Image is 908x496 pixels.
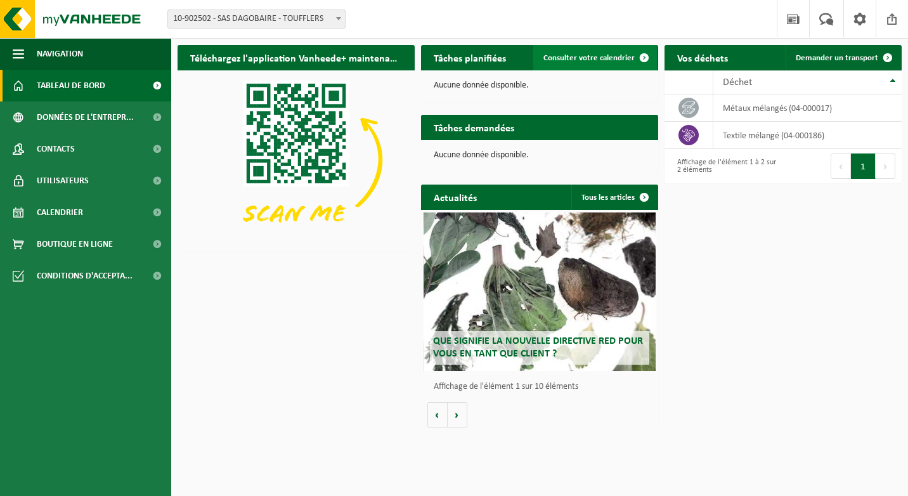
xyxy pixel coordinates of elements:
a: Demander un transport [786,45,900,70]
button: Volgende [448,402,467,427]
div: Affichage de l'élément 1 à 2 sur 2 éléments [671,152,777,180]
span: Que signifie la nouvelle directive RED pour vous en tant que client ? [433,336,643,358]
button: Vorige [427,402,448,427]
span: Consulter votre calendrier [543,54,635,62]
span: Contacts [37,133,75,165]
span: Tableau de bord [37,70,105,101]
p: Affichage de l'élément 1 sur 10 éléments [434,382,652,391]
button: 1 [851,153,876,179]
button: Next [876,153,895,179]
h2: Vos déchets [665,45,741,70]
span: Conditions d'accepta... [37,260,133,292]
span: 10-902502 - SAS DAGOBAIRE - TOUFFLERS [168,10,345,28]
a: Tous les articles [571,185,657,210]
a: Que signifie la nouvelle directive RED pour vous en tant que client ? [424,212,656,371]
img: Download de VHEPlus App [178,70,415,249]
span: Demander un transport [796,54,878,62]
td: textile mélangé (04-000186) [713,122,902,149]
span: Données de l'entrepr... [37,101,134,133]
button: Previous [831,153,851,179]
a: Consulter votre calendrier [533,45,657,70]
span: Calendrier [37,197,83,228]
span: Utilisateurs [37,165,89,197]
h2: Tâches planifiées [421,45,519,70]
span: Boutique en ligne [37,228,113,260]
h2: Téléchargez l'application Vanheede+ maintenant! [178,45,415,70]
p: Aucune donnée disponible. [434,81,645,90]
h2: Actualités [421,185,490,209]
span: 10-902502 - SAS DAGOBAIRE - TOUFFLERS [167,10,346,29]
h2: Tâches demandées [421,115,527,140]
span: Navigation [37,38,83,70]
p: Aucune donnée disponible. [434,151,645,160]
td: métaux mélangés (04-000017) [713,95,902,122]
span: Déchet [723,77,752,88]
